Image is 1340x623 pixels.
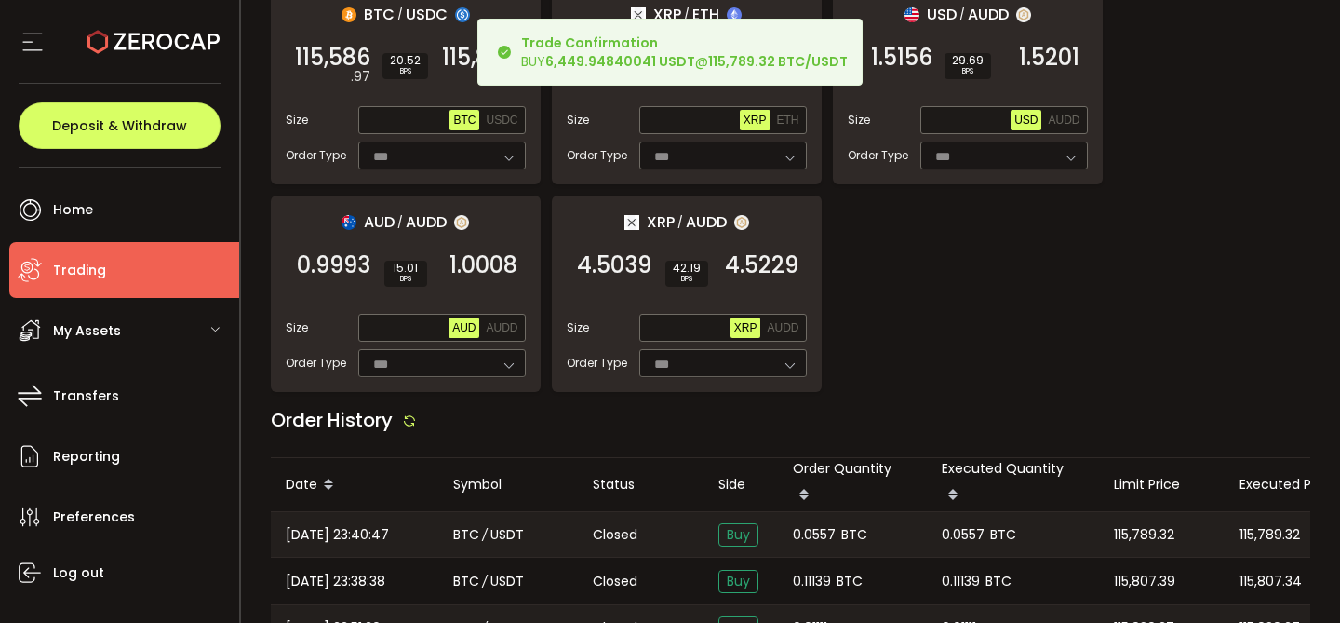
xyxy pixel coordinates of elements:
img: eth_portfolio.svg [727,7,742,22]
span: AUDD [686,210,727,234]
span: Transfers [53,383,119,410]
span: Size [848,112,870,129]
span: 1.5156 [871,48,932,67]
span: [DATE] 23:38:38 [286,571,385,592]
button: USD [1011,110,1041,130]
span: Buy [718,523,758,547]
span: AUDD [406,210,447,234]
span: XRP [744,114,767,127]
span: [DATE] 23:40:47 [286,524,389,546]
img: usdc_portfolio.svg [455,7,470,22]
button: USDC [482,110,521,130]
span: Order Type [567,355,627,372]
span: 0.11139 [793,571,831,592]
span: 1.5201 [1019,48,1079,67]
span: Order Type [286,147,346,164]
span: AUD [452,321,476,334]
button: AUDD [482,318,521,338]
div: BUY @ [521,34,848,71]
span: Size [286,319,308,336]
img: xrp_portfolio.png [624,215,639,230]
span: Closed [593,572,637,591]
span: 115,789.32 [1114,524,1174,546]
span: XRP [653,3,681,26]
em: / [397,7,403,23]
i: BPS [952,66,984,77]
span: 42.19 [673,263,701,274]
iframe: Chat Widget [1247,534,1340,623]
span: AUDD [767,321,798,334]
span: Closed [593,525,637,545]
span: USDC [486,114,517,127]
img: zuPXiwguUFiBOIQyqLOiXsnnNitlx7q4LCwEbLHADjIpTka+Lip0HH8D0VTrd02z+wEAAAAASUVORK5CYII= [734,215,749,230]
span: BTC [453,114,476,127]
span: USDT [490,524,524,546]
span: Reporting [53,443,120,470]
span: Order Type [848,147,908,164]
b: Trade Confirmation [521,34,658,52]
span: 1.0008 [449,256,517,275]
span: XRP [647,210,675,234]
span: Order History [271,407,393,433]
span: My Assets [53,318,121,345]
span: 115,586 [295,48,370,67]
b: 115,789.32 BTC/USDT [708,52,848,71]
span: BTC [837,571,863,592]
span: BTC [364,3,395,26]
span: USDT [490,571,524,592]
img: zuPXiwguUFiBOIQyqLOiXsnnNitlx7q4LCwEbLHADjIpTka+Lip0HH8D0VTrd02z+wEAAAAASUVORK5CYII= [454,215,469,230]
i: BPS [392,274,420,285]
button: AUDD [1044,110,1083,130]
span: BTC [453,571,479,592]
span: BTC [841,524,867,546]
button: BTC [449,110,479,130]
span: Preferences [53,504,135,531]
span: BTC [453,524,479,546]
button: Deposit & Withdraw [19,102,221,149]
span: 115,807.34 [1239,571,1302,592]
button: XRP [730,318,761,338]
em: / [959,7,965,23]
div: Status [578,474,703,495]
span: 15.01 [392,263,420,274]
span: Trading [53,257,106,284]
span: USDC [406,3,448,26]
span: Deposit & Withdraw [52,119,187,132]
span: USD [1014,114,1038,127]
span: AUD [364,210,395,234]
img: btc_portfolio.svg [342,7,356,22]
span: Size [286,112,308,129]
div: Limit Price [1099,474,1225,495]
div: Side [703,474,778,495]
span: 0.0557 [942,524,985,546]
span: BTC [985,571,1012,592]
span: BTC [990,524,1016,546]
span: 115,789.32 [1239,524,1300,546]
span: ETH [777,114,799,127]
span: Size [567,319,589,336]
div: Date [271,469,438,501]
div: Executed Quantity [927,458,1099,511]
button: AUDD [763,318,802,338]
img: xrp_portfolio.png [631,7,646,22]
span: Home [53,196,93,223]
span: ETH [692,3,719,26]
span: AUDD [968,3,1009,26]
div: Symbol [438,474,578,495]
em: / [677,214,683,231]
span: 0.11139 [942,571,980,592]
div: Order Quantity [778,458,927,511]
span: 115,824 [442,48,517,67]
span: AUDD [486,321,517,334]
span: 4.5039 [577,256,651,275]
span: 29.69 [952,55,984,66]
em: / [684,7,690,23]
img: aud_portfolio.svg [342,215,356,230]
span: Order Type [567,147,627,164]
span: 20.52 [390,55,421,66]
em: / [397,214,403,231]
span: Order Type [286,355,346,372]
b: 6,449.94840041 USDT [545,52,695,71]
span: 0.0557 [793,524,836,546]
span: 115,807.39 [1114,571,1175,592]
